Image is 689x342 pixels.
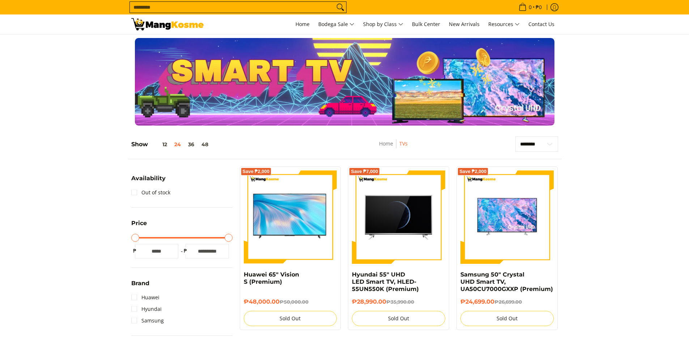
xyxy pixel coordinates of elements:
img: hyundai-ultra-hd-smart-tv-65-inch-full-view-mang-kosme [352,170,445,264]
a: Bodega Sale [315,14,358,34]
h6: ₱48,000.00 [244,298,337,305]
span: Shop by Class [363,20,403,29]
img: huawei-s-65-inch-4k-lcd-display-tv-full-view-mang-kosme [244,174,337,259]
span: ₱ [182,247,189,254]
a: Home [379,140,393,147]
span: Availability [131,176,166,181]
a: Huawei 65" Vision S (Premium) [244,271,299,285]
img: Samsung 50" Crystal UHD Smart TV, UA50CU7000GXXP (Premium) [460,170,554,264]
button: 12 [148,142,171,147]
a: Samsung [131,315,164,326]
a: TVs [399,140,408,147]
summary: Open [131,220,147,232]
a: Samsung 50" Crystal UHD Smart TV, UA50CU7000GXXP (Premium) [460,271,553,292]
h6: ₱28,990.00 [352,298,445,305]
a: Hyundai 55" UHD LED Smart TV, HLED-55UN550K (Premium) [352,271,419,292]
button: Sold Out [244,311,337,326]
span: Save ₱2,000 [459,169,486,174]
a: Hyundai [131,303,162,315]
span: 0 [528,5,533,10]
span: Home [295,21,310,28]
span: Brand [131,280,149,286]
a: Contact Us [525,14,558,34]
h5: Show [131,141,212,148]
span: ₱0 [535,5,543,10]
span: Resources [488,20,520,29]
a: Shop by Class [360,14,407,34]
button: 24 [171,142,184,147]
a: Home [292,14,313,34]
a: Resources [485,14,523,34]
span: ₱ [131,247,139,254]
a: New Arrivals [445,14,483,34]
img: TVs - Premium Television Brands l Mang Kosme [131,18,204,30]
del: ₱35,990.00 [386,299,414,305]
a: Huawei [131,292,160,303]
nav: Main Menu [211,14,558,34]
button: 36 [184,142,198,147]
button: Search [335,2,346,13]
del: ₱50,000.00 [280,299,309,305]
summary: Open [131,176,166,187]
span: Save ₱7,000 [351,169,378,174]
span: Contact Us [528,21,554,28]
a: Out of stock [131,187,170,198]
span: New Arrivals [449,21,480,28]
span: Price [131,220,147,226]
button: 48 [198,142,212,147]
a: Bulk Center [408,14,444,34]
span: Bodega Sale [318,20,354,29]
button: Sold Out [460,311,554,326]
nav: Breadcrumbs [338,139,448,156]
h6: ₱24,699.00 [460,298,554,305]
span: Save ₱2,000 [243,169,270,174]
span: Bulk Center [412,21,440,28]
button: Sold Out [352,311,445,326]
span: • [516,3,544,11]
summary: Open [131,280,149,292]
del: ₱26,699.00 [494,299,522,305]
